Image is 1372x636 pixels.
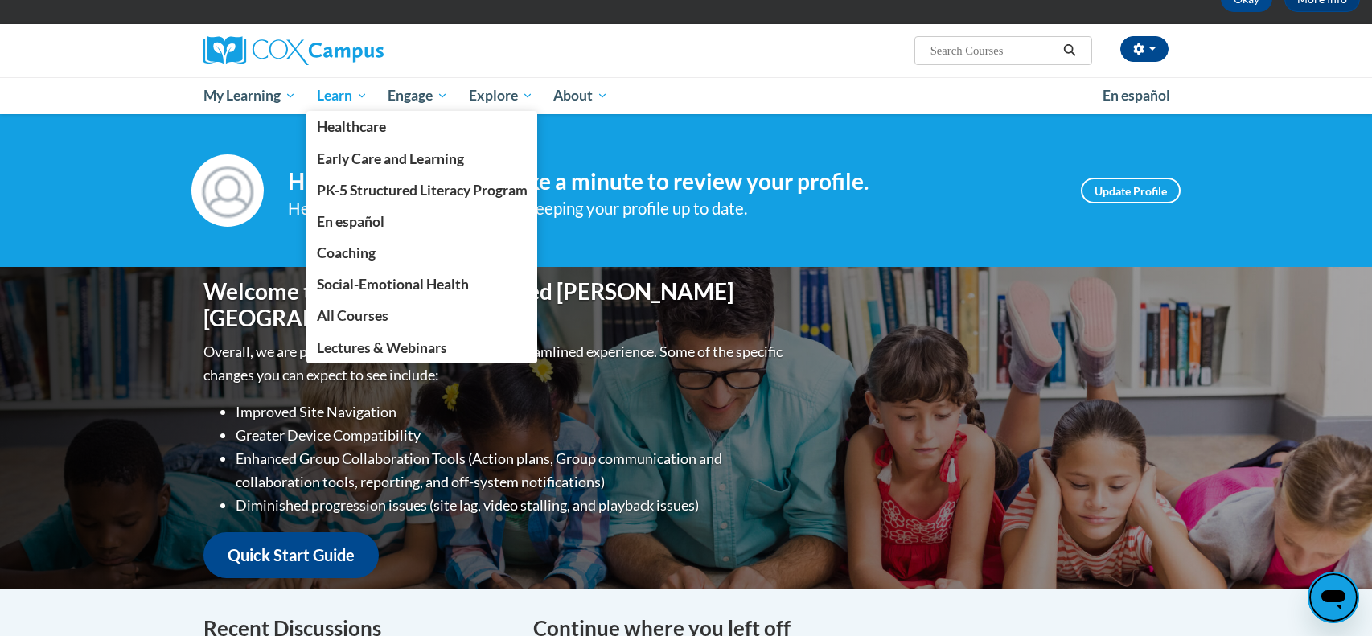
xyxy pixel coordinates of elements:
li: Enhanced Group Collaboration Tools (Action plans, Group communication and collaboration tools, re... [236,447,787,494]
a: En español [306,206,538,237]
span: PK-5 Structured Literacy Program [317,182,528,199]
input: Search Courses [929,41,1058,60]
a: All Courses [306,300,538,331]
a: Coaching [306,237,538,269]
span: Learn [317,86,368,105]
h4: Hi [PERSON_NAME]! Take a minute to review your profile. [288,168,1057,195]
span: All Courses [317,307,388,324]
button: Account Settings [1120,36,1169,62]
span: Explore [469,86,533,105]
span: Healthcare [317,118,386,135]
a: PK-5 Structured Literacy Program [306,174,538,206]
p: Overall, we are proud to provide you with a more streamlined experience. Some of the specific cha... [203,340,787,387]
span: Lectures & Webinars [317,339,447,356]
a: Cox Campus [203,36,509,65]
li: Improved Site Navigation [236,400,787,424]
a: Early Care and Learning [306,143,538,174]
a: Update Profile [1081,178,1181,203]
a: About [544,77,619,114]
a: Quick Start Guide [203,532,379,578]
h1: Welcome to the new and improved [PERSON_NAME][GEOGRAPHIC_DATA] [203,278,787,332]
a: En español [1092,79,1181,113]
img: Profile Image [191,154,264,227]
a: Explore [458,77,544,114]
span: En español [1103,87,1170,104]
a: Lectures & Webinars [306,332,538,363]
span: Social-Emotional Health [317,276,469,293]
a: My Learning [193,77,306,114]
button: Search [1058,41,1082,60]
img: Cox Campus [203,36,384,65]
a: Social-Emotional Health [306,269,538,300]
span: My Learning [203,86,296,105]
li: Greater Device Compatibility [236,424,787,447]
a: Learn [306,77,378,114]
a: Healthcare [306,111,538,142]
span: About [553,86,608,105]
div: Help improve your experience by keeping your profile up to date. [288,195,1057,222]
span: Engage [388,86,448,105]
span: Coaching [317,244,376,261]
span: Early Care and Learning [317,150,464,167]
iframe: Button to launch messaging window [1308,572,1359,623]
li: Diminished progression issues (site lag, video stalling, and playback issues) [236,494,787,517]
div: Main menu [179,77,1193,114]
a: Engage [377,77,458,114]
span: En español [317,213,384,230]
